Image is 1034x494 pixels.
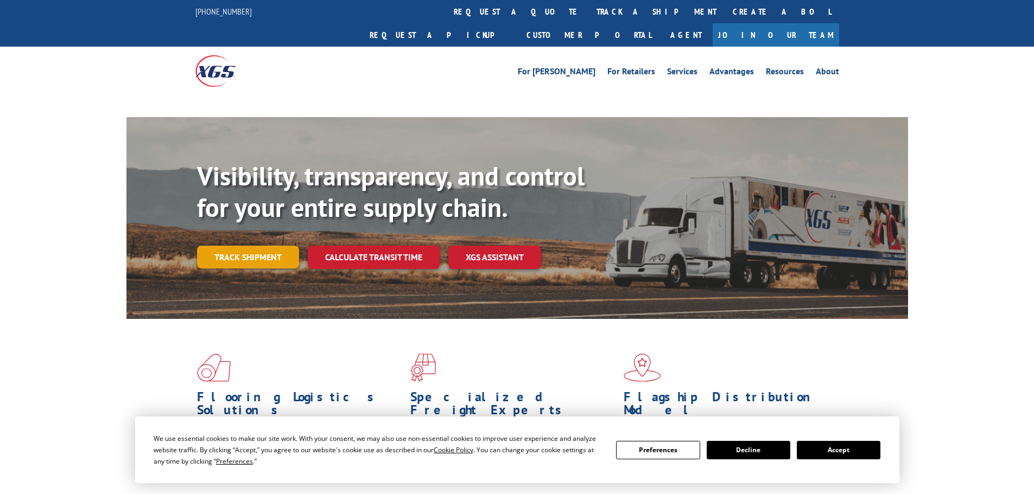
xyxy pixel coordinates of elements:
[707,441,790,459] button: Decline
[607,67,655,79] a: For Retailers
[197,246,299,268] a: Track shipment
[518,67,595,79] a: For [PERSON_NAME]
[197,390,402,422] h1: Flooring Logistics Solutions
[410,354,436,382] img: xgs-icon-focused-on-flooring-red
[410,390,616,422] h1: Specialized Freight Experts
[448,246,541,269] a: XGS ASSISTANT
[154,433,603,467] div: We use essential cookies to make our site work. With your consent, we may also use non-essential ...
[659,23,713,47] a: Agent
[667,67,697,79] a: Services
[361,23,518,47] a: Request a pickup
[709,67,754,79] a: Advantages
[308,246,440,269] a: Calculate transit time
[216,457,253,466] span: Preferences
[434,445,473,454] span: Cookie Policy
[816,67,839,79] a: About
[624,354,661,382] img: xgs-icon-flagship-distribution-model-red
[797,441,880,459] button: Accept
[195,6,252,17] a: [PHONE_NUMBER]
[616,441,700,459] button: Preferences
[713,23,839,47] a: Join Our Team
[624,390,829,422] h1: Flagship Distribution Model
[766,67,804,79] a: Resources
[197,159,585,224] b: Visibility, transparency, and control for your entire supply chain.
[197,354,231,382] img: xgs-icon-total-supply-chain-intelligence-red
[135,416,899,483] div: Cookie Consent Prompt
[518,23,659,47] a: Customer Portal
